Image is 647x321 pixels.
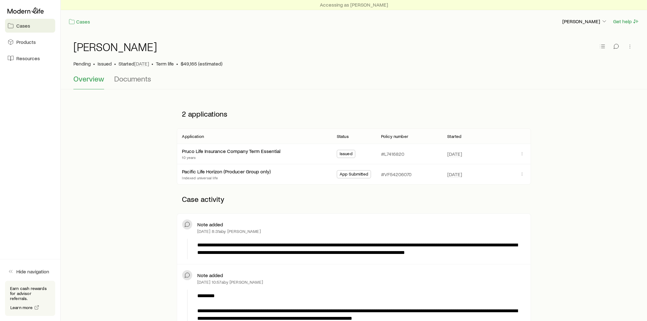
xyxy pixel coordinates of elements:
button: Hide navigation [5,265,55,278]
p: Application [182,134,204,139]
p: Policy number [381,134,408,139]
p: 2 applications [177,104,531,123]
p: Started [448,134,462,139]
div: Pacific Life Horizon (Producer Group only) [182,168,271,175]
p: Note added [197,221,223,228]
span: Overview [73,74,104,83]
a: Products [5,35,55,49]
span: Cases [16,23,30,29]
p: Status [337,134,349,139]
p: Note added [197,272,223,278]
p: [DATE] 8:31a by [PERSON_NAME] [197,229,261,234]
p: Earn cash rewards for advisor referrals. [10,286,50,301]
h1: [PERSON_NAME] [73,40,157,53]
span: Issued [340,151,353,158]
span: [DATE] [448,171,462,177]
span: • [93,61,95,67]
p: #L7416820 [381,151,404,157]
span: Products [16,39,36,45]
span: Documents [114,74,151,83]
button: [PERSON_NAME] [562,18,608,25]
span: • [151,61,153,67]
p: Pending [73,61,91,67]
span: • [114,61,116,67]
a: Pruco Life Insurance Company Term Essential [182,148,280,154]
p: Accessing as [PERSON_NAME] [320,2,388,8]
p: Case activity [177,190,531,208]
span: [DATE] [448,151,462,157]
p: #VF54206070 [381,171,411,177]
div: Earn cash rewards for advisor referrals.Learn more [5,281,55,316]
a: Resources [5,51,55,65]
span: App Submitted [340,171,368,178]
span: Hide navigation [16,268,49,275]
button: Get help [613,18,639,25]
span: Term life [156,61,174,67]
p: 10 years [182,155,280,160]
span: • [176,61,178,67]
p: [DATE] 10:57a by [PERSON_NAME] [197,280,263,285]
p: Indexed universal life [182,175,271,180]
span: $49,165 (estimated) [181,61,222,67]
a: Cases [5,19,55,33]
span: Learn more [10,305,33,310]
a: Pacific Life Horizon (Producer Group only) [182,168,271,174]
span: Issued [98,61,112,67]
div: Pruco Life Insurance Company Term Essential [182,148,280,155]
a: Cases [68,18,90,25]
span: Resources [16,55,40,61]
div: Case details tabs [73,74,634,89]
p: Started [119,61,149,67]
span: [DATE] [134,61,149,67]
p: [PERSON_NAME] [562,18,607,24]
